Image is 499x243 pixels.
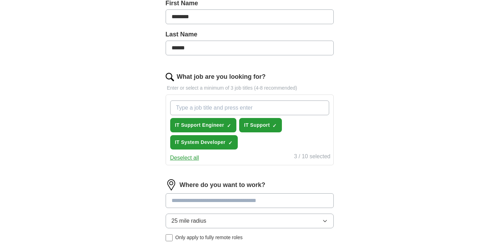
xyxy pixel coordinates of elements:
button: 25 mile radius [166,214,334,228]
span: IT Support [244,121,270,129]
img: location.png [166,179,177,190]
span: ✓ [227,123,231,129]
span: Only apply to fully remote roles [175,234,243,241]
label: Where do you want to work? [180,180,265,190]
span: ✓ [228,140,233,146]
button: IT Support Engineer✓ [170,118,236,132]
label: Last Name [166,30,334,39]
input: Only apply to fully remote roles [166,234,173,241]
div: 3 / 10 selected [294,152,330,162]
button: IT System Developer✓ [170,135,238,150]
span: 25 mile radius [172,217,207,225]
button: IT Support✓ [239,118,282,132]
button: Deselect all [170,154,199,162]
label: What job are you looking for? [177,72,266,82]
p: Enter or select a minimum of 3 job titles (4-8 recommended) [166,84,334,92]
span: IT System Developer [175,139,226,146]
span: ✓ [272,123,277,129]
input: Type a job title and press enter [170,100,329,115]
img: search.png [166,73,174,81]
span: IT Support Engineer [175,121,224,129]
